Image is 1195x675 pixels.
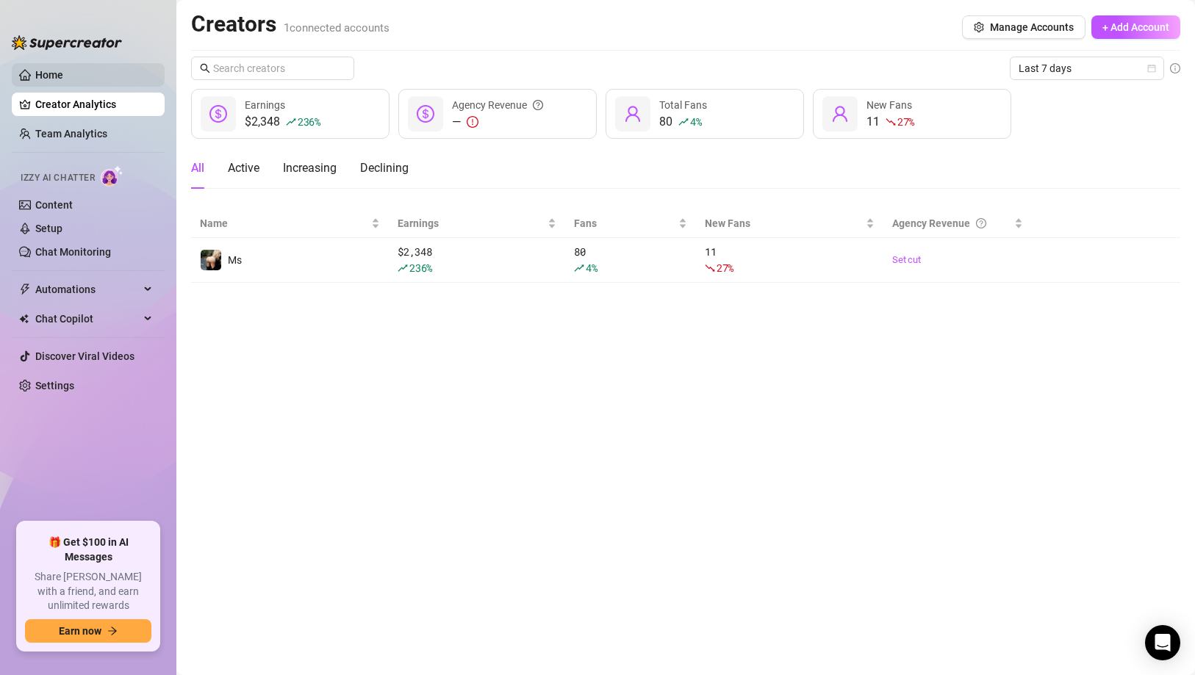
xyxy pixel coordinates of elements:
[990,21,1074,33] span: Manage Accounts
[696,209,883,238] th: New Fans
[398,215,545,231] span: Earnings
[897,115,914,129] span: 27 %
[705,244,875,276] div: 11
[209,105,227,123] span: dollar-circle
[398,244,556,276] div: $ 2,348
[866,113,914,131] div: 11
[298,115,320,129] span: 236 %
[35,93,153,116] a: Creator Analytics
[35,128,107,140] a: Team Analytics
[1147,64,1156,73] span: calendar
[1102,21,1169,33] span: + Add Account
[1170,63,1180,73] span: info-circle
[191,159,204,177] div: All
[12,35,122,50] img: logo-BBDzfeDw.svg
[409,261,432,275] span: 236 %
[35,307,140,331] span: Chat Copilot
[245,99,285,111] span: Earnings
[574,263,584,273] span: rise
[452,97,543,113] div: Agency Revenue
[19,284,31,295] span: thunderbolt
[35,380,74,391] a: Settings
[690,115,701,129] span: 4 %
[245,113,320,131] div: $2,348
[974,22,984,32] span: setting
[831,105,849,123] span: user
[35,278,140,301] span: Automations
[25,570,151,613] span: Share [PERSON_NAME] with a friend, and earn unlimited rewards
[284,21,390,35] span: 1 connected accounts
[705,263,715,273] span: fall
[1145,625,1180,660] div: Open Intercom Messenger
[286,117,296,127] span: rise
[25,619,151,643] button: Earn nowarrow-right
[35,199,73,211] a: Content
[659,99,707,111] span: Total Fans
[705,215,863,231] span: New Fans
[283,159,337,177] div: Increasing
[452,113,543,131] div: —
[533,97,543,113] span: question-circle
[59,625,101,637] span: Earn now
[107,626,118,636] span: arrow-right
[191,209,389,238] th: Name
[213,60,334,76] input: Search creators
[976,215,986,231] span: question-circle
[35,350,134,362] a: Discover Viral Videos
[574,244,687,276] div: 80
[886,117,896,127] span: fall
[586,261,597,275] span: 4 %
[1091,15,1180,39] button: + Add Account
[624,105,642,123] span: user
[228,254,242,266] span: Ms
[101,165,123,187] img: AI Chatter
[228,159,259,177] div: Active
[200,215,368,231] span: Name
[962,15,1085,39] button: Manage Accounts
[200,63,210,73] span: search
[35,246,111,258] a: Chat Monitoring
[659,113,707,131] div: 80
[389,209,565,238] th: Earnings
[21,171,95,185] span: Izzy AI Chatter
[25,535,151,564] span: 🎁 Get $100 in AI Messages
[191,10,390,38] h2: Creators
[892,215,1011,231] div: Agency Revenue
[892,253,1023,267] a: Set cut
[717,261,733,275] span: 27 %
[678,117,689,127] span: rise
[467,116,478,128] span: exclamation-circle
[574,215,675,231] span: Fans
[360,159,409,177] div: Declining
[19,314,29,324] img: Chat Copilot
[1019,57,1155,79] span: Last 7 days
[866,99,912,111] span: New Fans
[565,209,696,238] th: Fans
[417,105,434,123] span: dollar-circle
[35,223,62,234] a: Setup
[398,263,408,273] span: rise
[35,69,63,81] a: Home
[201,250,221,270] img: Ms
